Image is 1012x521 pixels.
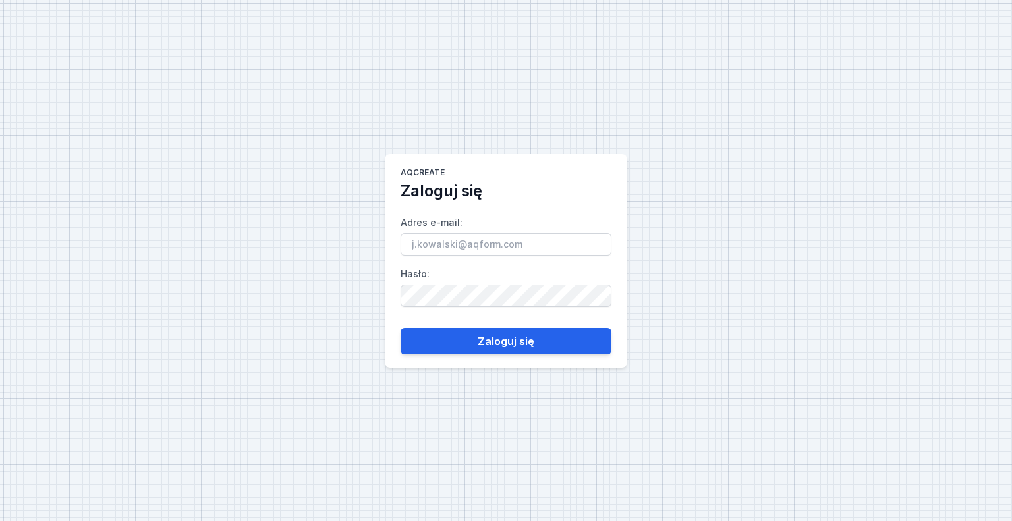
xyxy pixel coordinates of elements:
[401,167,445,180] h1: AQcreate
[401,212,611,256] label: Adres e-mail :
[401,263,611,307] label: Hasło :
[401,180,482,202] h2: Zaloguj się
[401,328,611,354] button: Zaloguj się
[401,233,611,256] input: Adres e-mail:
[401,285,611,307] input: Hasło:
